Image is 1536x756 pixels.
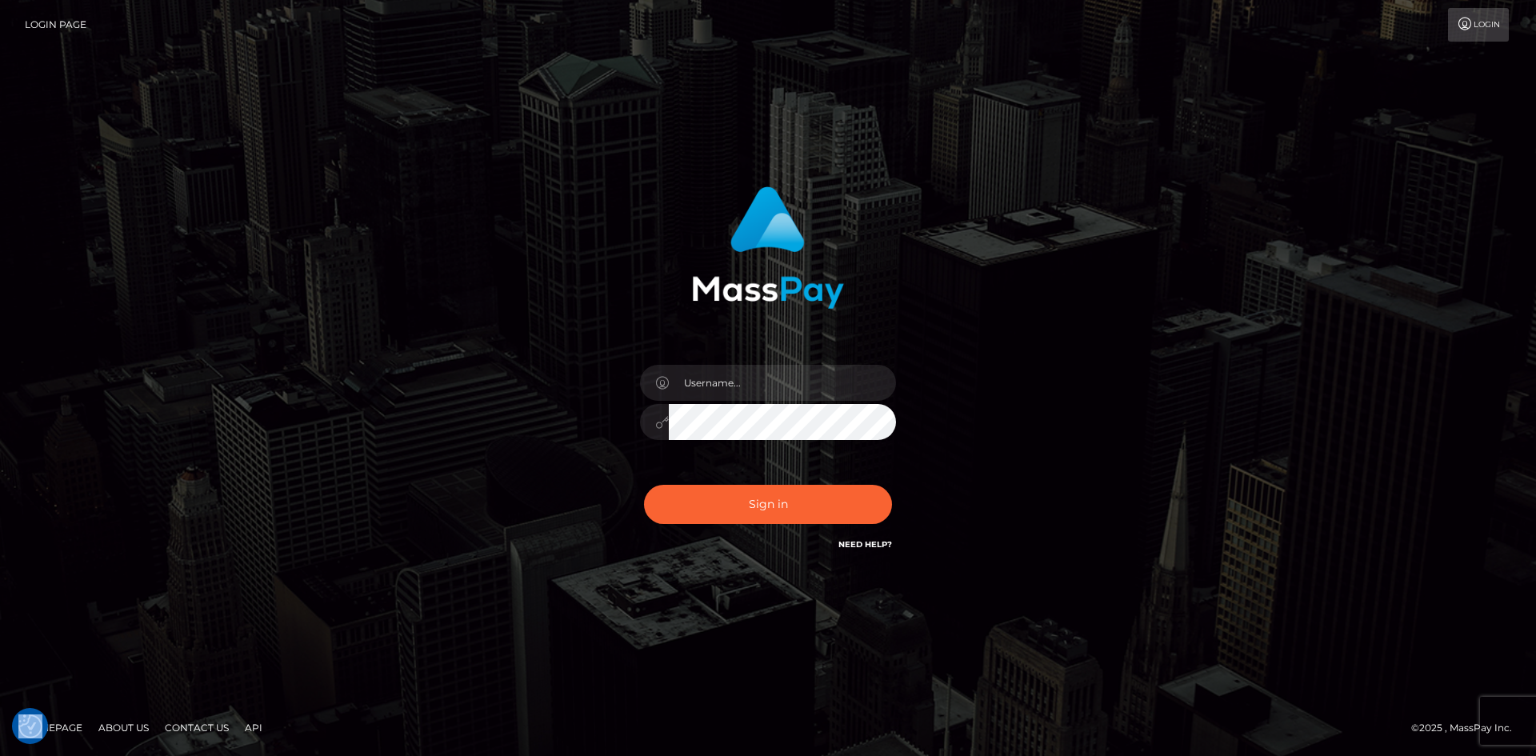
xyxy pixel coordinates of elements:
[238,715,269,740] a: API
[18,715,89,740] a: Homepage
[158,715,235,740] a: Contact Us
[92,715,155,740] a: About Us
[25,8,86,42] a: Login Page
[18,714,42,738] img: Revisit consent button
[692,186,844,309] img: MassPay Login
[644,485,892,524] button: Sign in
[1448,8,1509,42] a: Login
[18,714,42,738] button: Consent Preferences
[1411,719,1524,737] div: © 2025 , MassPay Inc.
[669,365,896,401] input: Username...
[838,539,892,550] a: Need Help?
